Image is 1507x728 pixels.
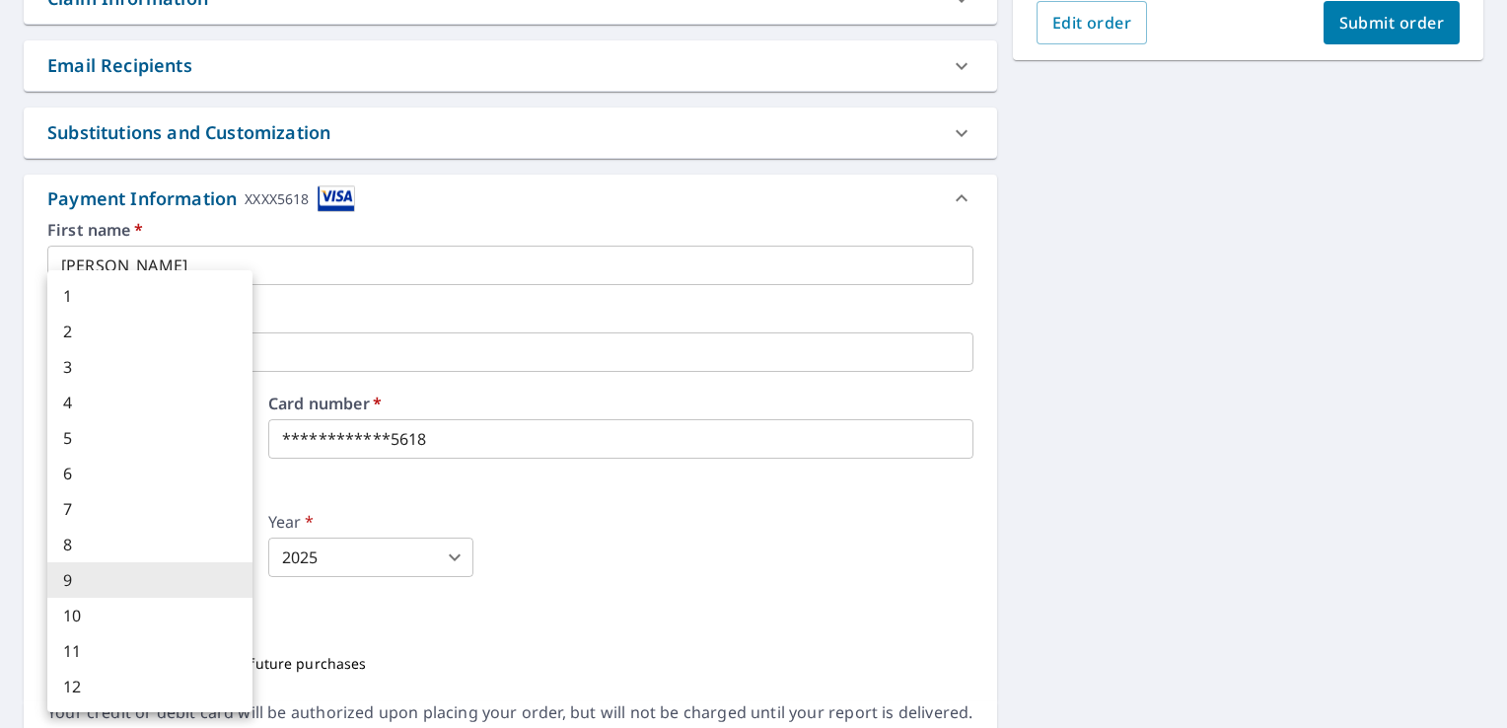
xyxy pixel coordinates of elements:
[47,385,252,420] li: 4
[47,562,252,598] li: 9
[47,314,252,349] li: 2
[47,456,252,491] li: 6
[47,420,252,456] li: 5
[47,527,252,562] li: 8
[47,491,252,527] li: 7
[47,633,252,669] li: 11
[47,349,252,385] li: 3
[47,598,252,633] li: 10
[47,278,252,314] li: 1
[47,669,252,704] li: 12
